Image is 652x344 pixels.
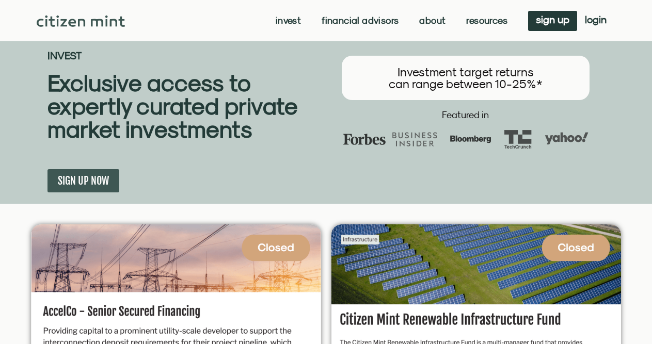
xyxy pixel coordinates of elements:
h2: INVEST [47,51,326,61]
a: Financial Advisors [322,15,399,26]
a: SIGN UP NOW [47,169,119,192]
a: Resources [466,15,507,26]
a: About [419,15,446,26]
b: Exclusive access to expertly curated private market investments [47,69,297,143]
span: login [585,16,607,23]
img: Citizen Mint [37,15,125,27]
span: sign up [536,16,569,23]
a: Invest [276,15,301,26]
a: sign up [528,11,577,31]
nav: Menu [276,15,507,26]
h2: Featured in [331,110,600,120]
h3: Investment target returns can range between 10-25%* [352,66,579,90]
a: login [577,11,614,31]
span: SIGN UP NOW [58,174,109,187]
